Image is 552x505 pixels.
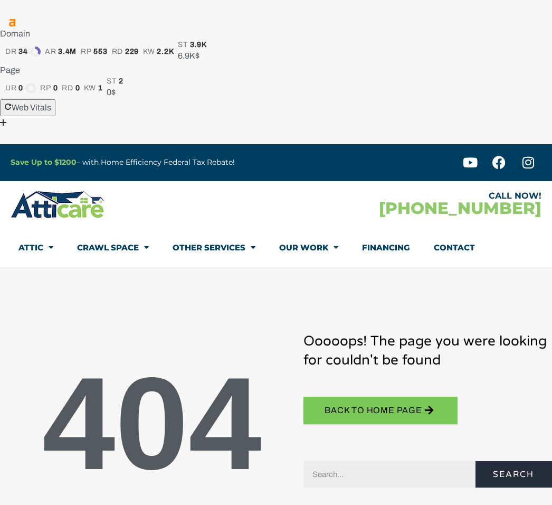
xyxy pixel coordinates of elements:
a: kw2.2K [143,48,174,56]
p: – with Home Efficiency Federal Tax Rebate! [11,156,323,169]
span: 229 [125,48,139,56]
a: dr34 [5,46,41,57]
a: Attic [18,236,53,260]
span: 2 [119,77,123,86]
input: Search... [303,461,475,488]
a: rd0 [62,84,80,92]
span: 34 [18,48,27,56]
span: st [107,77,116,86]
a: Other Services [173,236,255,260]
span: dr [5,48,16,56]
span: ur [5,84,16,92]
a: Contact [434,236,475,260]
span: 553 [93,48,107,56]
div: 0$ [107,86,123,99]
a: st3.9K [178,41,206,49]
a: Our Work [279,236,338,260]
span: rd [112,48,123,56]
div: 6.9K$ [178,49,206,63]
a: Financing [362,236,410,260]
a: ar3.4M [45,48,77,56]
a: ur0 [5,83,36,93]
nav: Menu [18,236,534,260]
span: rp [40,84,51,92]
span: 3.4M [58,48,77,56]
span: rp [81,48,91,56]
a: st2 [107,77,123,86]
span: 0 [53,84,58,92]
span: kw [84,84,96,92]
span: Web Vitals [12,103,51,112]
button: Search [475,461,552,488]
span: 0 [75,84,80,92]
span: BACK TO hOME PAGE [325,402,422,419]
span: 1 [98,84,103,92]
a: rd229 [112,48,139,56]
span: 0 [18,84,23,92]
a: kw1 [84,84,102,92]
a: rp553 [81,48,108,56]
span: ar [45,48,56,56]
a: Crawl Space [77,236,149,260]
span: 3.9K [190,41,207,49]
span: 2.2K [157,48,174,56]
span: rd [62,84,73,92]
span: st [178,41,187,49]
a: rp0 [40,84,58,92]
span: kw [143,48,155,56]
div: CALL NOW! [276,192,541,200]
h3: Ooooops! The page you were looking for couldn't be found [303,332,552,370]
a: Save Up to $1200 [11,157,77,167]
a: BACK TO hOME PAGE [303,397,457,424]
